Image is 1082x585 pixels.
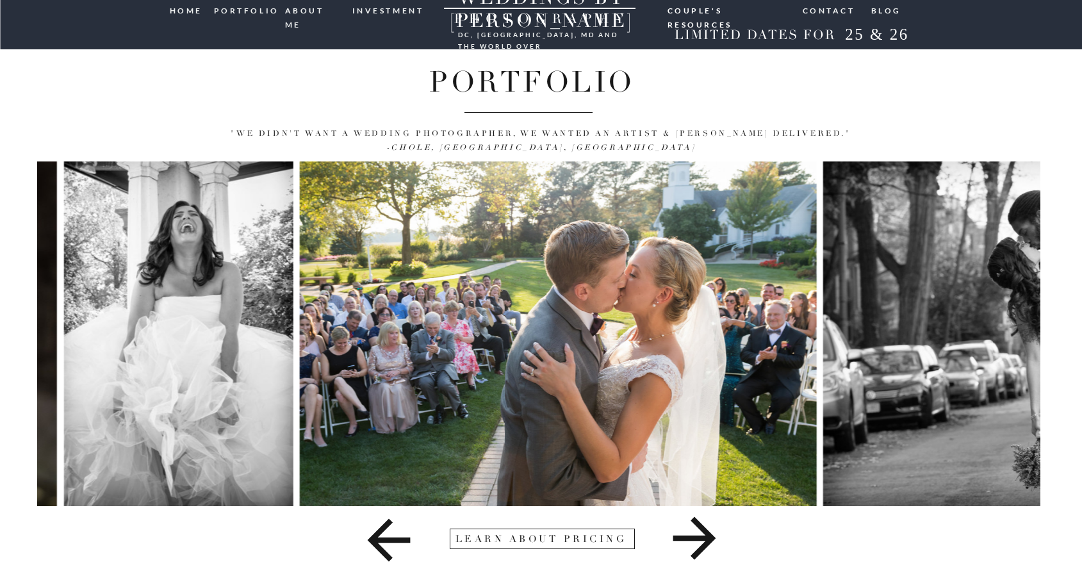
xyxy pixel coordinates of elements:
a: HOME [170,4,205,17]
a: Contact [803,4,857,16]
p: "We didn't want a wedding photographer, we wanted an artist & [PERSON_NAME] delivered." [93,127,989,155]
a: portfolio [214,4,275,16]
a: ABOUT ME [285,4,343,16]
a: blog [871,4,902,16]
h3: DC, [GEOGRAPHIC_DATA], md and the world over [458,29,622,39]
a: investment [352,4,425,16]
i: -Chole, [GEOGRAPHIC_DATA], [GEOGRAPHIC_DATA] [386,143,696,152]
h2: 25 & 26 [835,25,919,48]
a: Couple's resources [668,4,791,14]
h2: LIMITED DATES FOR [670,28,840,44]
h1: Portfolio [144,65,920,95]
